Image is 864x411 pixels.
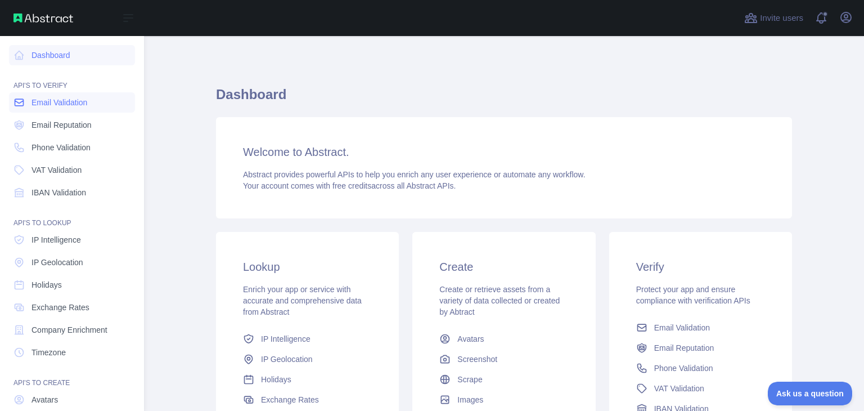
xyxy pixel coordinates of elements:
a: Holidays [238,369,376,390]
span: Create or retrieve assets from a variety of data collected or created by Abtract [439,285,560,316]
a: Phone Validation [9,137,135,158]
a: Email Reputation [632,338,769,358]
a: Avatars [9,390,135,410]
span: Enrich your app or service with accurate and comprehensive data from Abstract [243,285,362,316]
a: Dashboard [9,45,135,65]
span: IP Geolocation [261,354,313,365]
a: Holidays [9,275,135,295]
span: Images [457,394,483,405]
a: Email Validation [632,318,769,338]
span: Timezone [31,347,66,358]
span: VAT Validation [31,164,82,176]
span: Email Reputation [654,342,714,354]
div: API'S TO VERIFY [9,68,135,90]
span: Exchange Rates [261,394,319,405]
div: API'S TO LOOKUP [9,205,135,227]
span: Avatars [31,394,58,405]
span: IBAN Validation [31,187,86,198]
span: Phone Validation [654,363,713,374]
h3: Welcome to Abstract. [243,144,765,160]
a: Images [435,390,573,410]
a: Timezone [9,342,135,363]
span: Abstract provides powerful APIs to help you enrich any user experience or automate any workflow. [243,170,586,179]
span: Holidays [31,279,62,291]
a: Screenshot [435,349,573,369]
span: Email Reputation [31,119,92,131]
a: IP Geolocation [238,349,376,369]
a: Avatars [435,329,573,349]
span: Phone Validation [31,142,91,153]
span: Email Validation [31,97,87,108]
span: free credits [332,181,371,190]
span: IP Geolocation [31,257,83,268]
span: Holidays [261,374,291,385]
iframe: Toggle Customer Support [768,382,853,405]
a: IP Intelligence [9,230,135,250]
a: VAT Validation [632,378,769,399]
span: Scrape [457,374,482,385]
img: Abstract API [13,14,73,23]
span: Company Enrichment [31,324,107,336]
span: Email Validation [654,322,710,333]
a: Exchange Rates [238,390,376,410]
span: VAT Validation [654,383,704,394]
a: Exchange Rates [9,297,135,318]
span: Invite users [760,12,803,25]
a: VAT Validation [9,160,135,180]
h3: Lookup [243,259,372,275]
button: Invite users [742,9,805,27]
span: IP Intelligence [31,234,81,245]
span: Avatars [457,333,484,345]
span: IP Intelligence [261,333,310,345]
a: IBAN Validation [9,182,135,203]
h3: Verify [636,259,765,275]
div: API'S TO CREATE [9,365,135,387]
a: Email Reputation [9,115,135,135]
span: Protect your app and ensure compliance with verification APIs [636,285,750,305]
a: Company Enrichment [9,320,135,340]
a: Phone Validation [632,358,769,378]
h3: Create [439,259,568,275]
a: Email Validation [9,92,135,113]
a: Scrape [435,369,573,390]
span: Your account comes with across all Abstract APIs. [243,181,456,190]
span: Screenshot [457,354,497,365]
span: Exchange Rates [31,302,89,313]
a: IP Intelligence [238,329,376,349]
h1: Dashboard [216,86,792,113]
a: IP Geolocation [9,252,135,272]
